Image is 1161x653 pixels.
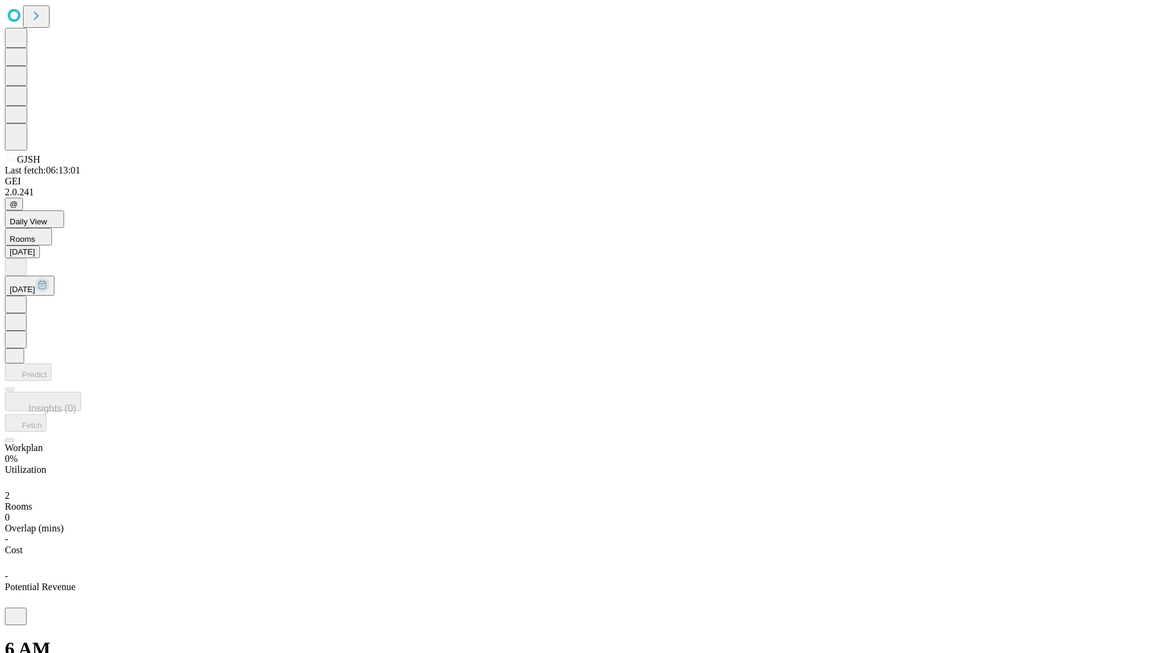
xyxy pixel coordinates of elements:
div: 2.0.241 [5,187,1156,198]
span: Potential Revenue [5,582,76,592]
span: Workplan [5,443,43,453]
span: - [5,534,8,544]
span: 0% [5,453,18,464]
button: Rooms [5,228,52,245]
button: @ [5,198,23,210]
span: GJSH [17,154,40,164]
span: Daily View [10,217,47,226]
span: Cost [5,545,22,555]
span: - [5,571,8,581]
button: Fetch [5,414,47,432]
span: Rooms [5,501,32,512]
span: Rooms [10,235,35,244]
button: Predict [5,363,51,381]
span: @ [10,200,18,209]
button: [DATE] [5,245,40,258]
span: Last fetch: 06:13:01 [5,165,80,175]
button: Insights (0) [5,392,81,411]
span: [DATE] [10,285,35,294]
span: Overlap (mins) [5,523,63,533]
span: Insights (0) [28,403,76,414]
span: 0 [5,512,10,522]
span: 2 [5,490,10,501]
span: Utilization [5,464,46,475]
button: [DATE] [5,276,54,296]
button: Daily View [5,210,64,228]
div: GEI [5,176,1156,187]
